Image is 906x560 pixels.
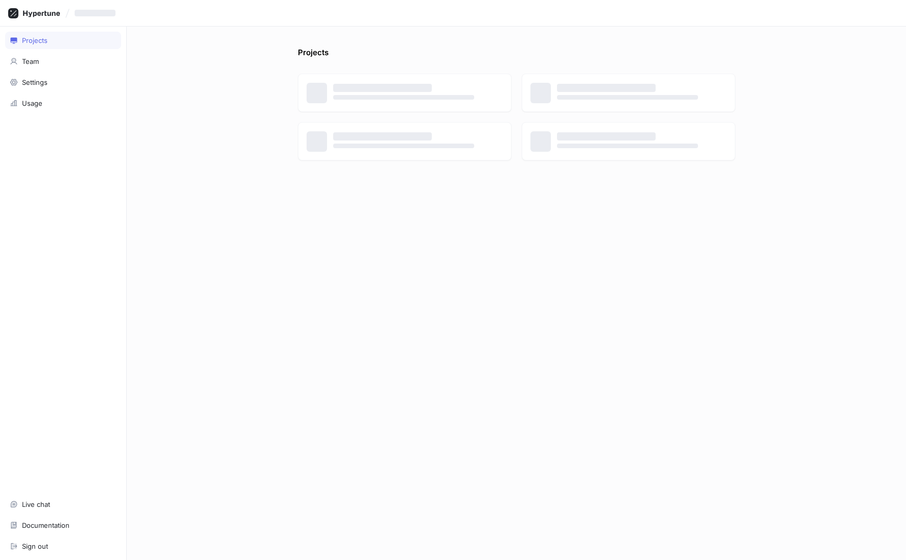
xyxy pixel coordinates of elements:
[333,132,432,141] span: ‌
[75,10,115,16] span: ‌
[333,95,475,100] span: ‌
[22,36,48,44] div: Projects
[333,144,475,148] span: ‌
[5,32,121,49] a: Projects
[557,132,656,141] span: ‌
[22,542,48,550] div: Sign out
[333,84,432,92] span: ‌
[5,517,121,534] a: Documentation
[5,74,121,91] a: Settings
[557,144,699,148] span: ‌
[22,78,48,86] div: Settings
[71,5,124,21] button: ‌
[22,57,39,65] div: Team
[22,521,69,529] div: Documentation
[557,95,699,100] span: ‌
[298,47,329,63] p: Projects
[5,53,121,70] a: Team
[22,99,42,107] div: Usage
[557,84,656,92] span: ‌
[22,500,50,508] div: Live chat
[5,95,121,112] a: Usage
